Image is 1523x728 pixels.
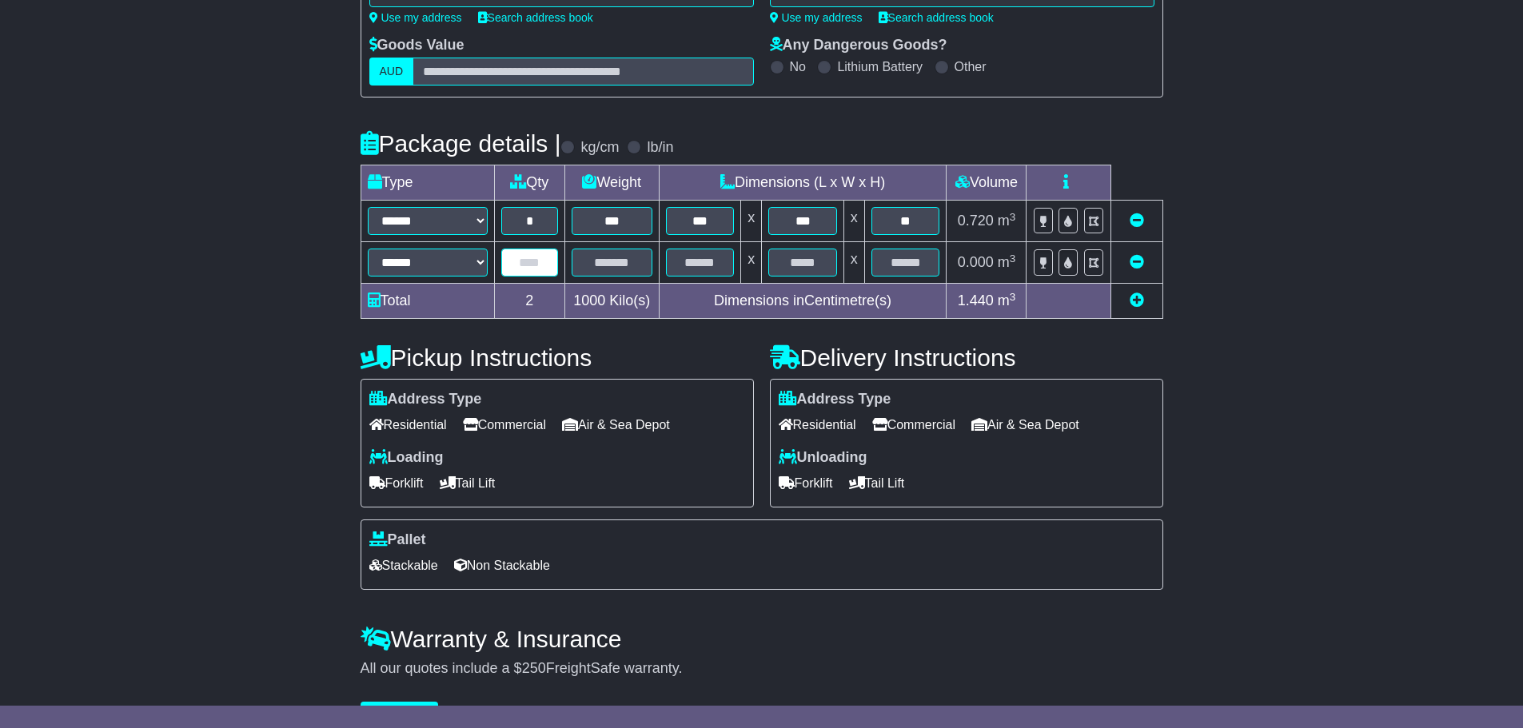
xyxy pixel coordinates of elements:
label: Lithium Battery [837,59,923,74]
span: 0.720 [958,213,994,229]
span: Tail Lift [849,471,905,495]
td: x [741,242,762,284]
a: Add new item [1130,292,1144,308]
a: Search address book [478,11,593,24]
td: Volume [947,165,1027,201]
label: Address Type [369,391,482,408]
span: Air & Sea Depot [971,412,1079,437]
h4: Warranty & Insurance [361,626,1163,652]
span: Non Stackable [454,553,550,578]
label: Loading [369,449,444,467]
span: m [998,254,1016,270]
label: Address Type [779,391,891,408]
span: Forklift [779,471,833,495]
label: kg/cm [580,139,619,157]
td: x [843,242,864,284]
span: Forklift [369,471,424,495]
label: AUD [369,58,414,86]
td: x [741,201,762,242]
sup: 3 [1010,291,1016,303]
span: 0.000 [958,254,994,270]
a: Search address book [879,11,994,24]
span: 1000 [573,292,605,308]
a: Remove this item [1130,213,1144,229]
td: Weight [564,165,659,201]
span: Air & Sea Depot [562,412,670,437]
span: Commercial [872,412,955,437]
td: Kilo(s) [564,284,659,319]
a: Use my address [770,11,863,24]
label: Any Dangerous Goods? [770,37,947,54]
span: 250 [522,660,546,676]
td: Total [361,284,494,319]
td: Qty [494,165,564,201]
span: Commercial [463,412,546,437]
span: 1.440 [958,292,994,308]
span: Stackable [369,553,438,578]
span: Residential [369,412,447,437]
td: Type [361,165,494,201]
h4: Pickup Instructions [361,344,754,371]
td: Dimensions in Centimetre(s) [659,284,947,319]
td: 2 [494,284,564,319]
span: Residential [779,412,856,437]
label: lb/in [647,139,673,157]
div: All our quotes include a $ FreightSafe warranty. [361,660,1163,678]
span: Tail Lift [440,471,496,495]
span: m [998,292,1016,308]
label: Other [955,59,987,74]
td: Dimensions (L x W x H) [659,165,947,201]
h4: Package details | [361,130,561,157]
span: m [998,213,1016,229]
label: No [790,59,806,74]
sup: 3 [1010,253,1016,265]
a: Use my address [369,11,462,24]
label: Unloading [779,449,867,467]
label: Goods Value [369,37,464,54]
sup: 3 [1010,211,1016,223]
h4: Delivery Instructions [770,344,1163,371]
label: Pallet [369,531,426,549]
a: Remove this item [1130,254,1144,270]
td: x [843,201,864,242]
